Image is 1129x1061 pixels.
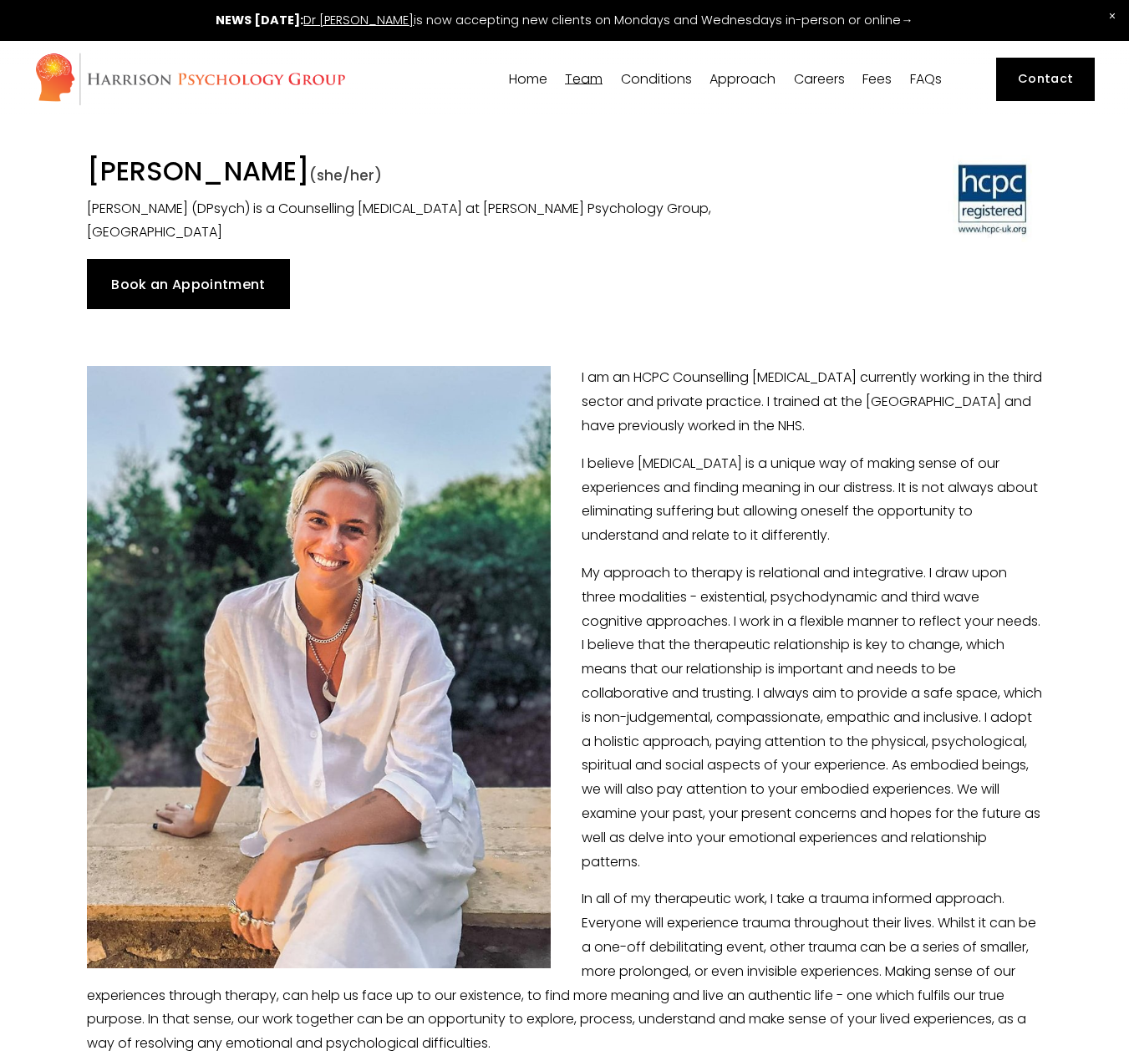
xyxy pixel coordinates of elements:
span: Approach [709,73,776,86]
span: (she/her) [309,165,382,185]
span: Team [565,73,603,86]
p: [PERSON_NAME] (DPsych) is a Counselling [MEDICAL_DATA] at [PERSON_NAME] Psychology Group, [GEOGRA... [87,197,796,246]
p: I am an HCPC Counselling [MEDICAL_DATA] currently working in the third sector and private practic... [87,366,1042,438]
a: folder dropdown [621,71,692,87]
a: Book an Appointment [87,259,290,309]
a: Home [509,71,547,87]
p: In all of my therapeutic work, I take a trauma informed approach. Everyone will experience trauma... [87,887,1042,1056]
a: folder dropdown [565,71,603,87]
span: Conditions [621,73,692,86]
img: Harrison Psychology Group [34,52,346,106]
a: Careers [794,71,845,87]
a: Dr [PERSON_NAME] [303,12,414,28]
a: Contact [996,58,1096,102]
a: folder dropdown [709,71,776,87]
h1: [PERSON_NAME] [87,155,796,192]
p: My approach to therapy is relational and integrative. I draw upon three modalities - existential,... [87,561,1042,874]
a: FAQs [910,71,942,87]
a: Fees [862,71,892,87]
p: I believe [MEDICAL_DATA] is a unique way of making sense of our experiences and finding meaning i... [87,452,1042,548]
